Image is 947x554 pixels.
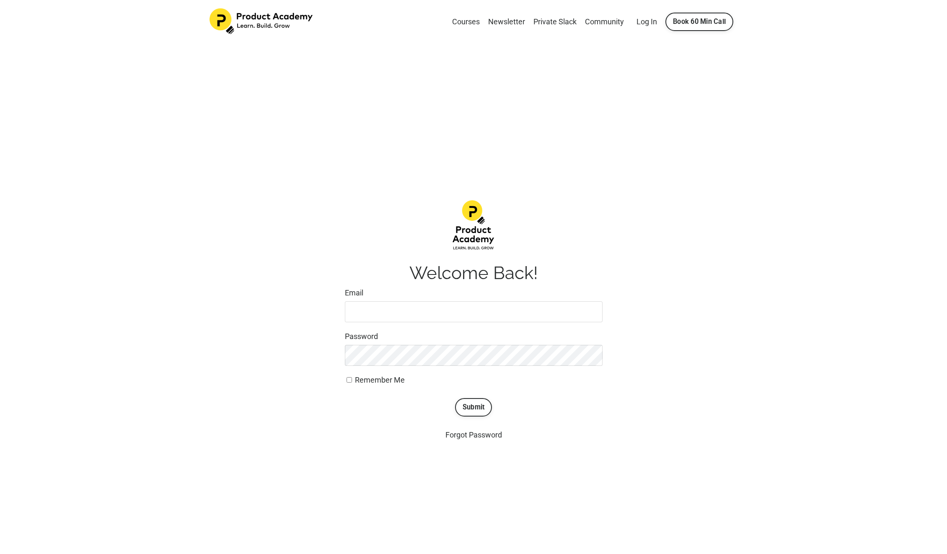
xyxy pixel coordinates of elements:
label: Email [345,287,603,299]
h1: Welcome Back! [345,263,603,284]
a: Forgot Password [445,430,502,439]
span: Remember Me [355,375,405,384]
a: Community [585,16,624,28]
a: Courses [452,16,480,28]
a: Log In [637,17,657,26]
a: Private Slack [533,16,577,28]
input: Remember Me [347,377,352,383]
a: Newsletter [488,16,525,28]
label: Password [345,331,603,343]
a: Book 60 Min Call [665,13,733,31]
img: d1483da-12f4-ea7b-dcde-4e4ae1a68fea_Product-academy-02.png [453,200,494,250]
img: Product Academy Logo [210,8,314,34]
button: Submit [455,398,492,417]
